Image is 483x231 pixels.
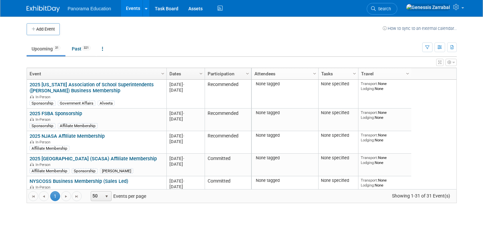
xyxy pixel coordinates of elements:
[160,71,165,76] span: Column Settings
[36,163,52,167] span: In-Person
[245,71,250,76] span: Column Settings
[27,42,65,55] a: Upcoming31
[36,95,52,99] span: In-Person
[39,191,49,201] a: Go to the previous page
[254,110,316,116] div: None tagged
[367,3,397,15] a: Search
[361,86,375,91] span: Lodging:
[205,80,251,109] td: Recommended
[406,4,450,11] img: Genessis Zarrabal
[169,184,202,190] div: [DATE]
[169,68,200,79] a: Dates
[30,163,34,166] img: In-Person Event
[254,133,316,138] div: None tagged
[72,168,98,174] div: Sponsorship
[321,110,355,116] div: None specified
[30,117,34,121] img: In-Person Event
[197,68,205,78] a: Column Settings
[361,133,409,142] div: None None
[352,71,357,76] span: Column Settings
[61,191,71,201] a: Go to the next page
[169,111,202,116] div: [DATE]
[30,133,105,139] a: 2025 NJASA Affiliate Membership
[36,185,52,190] span: In-Person
[74,194,79,199] span: Go to the last page
[351,68,358,78] a: Column Settings
[404,68,411,78] a: Column Settings
[30,168,69,174] div: Affiliate Membership
[82,191,153,201] span: Events per page
[98,101,115,106] div: Alveeta
[208,68,247,79] a: Participation
[205,109,251,131] td: Recommended
[205,131,251,154] td: Recommended
[183,133,184,138] span: -
[361,183,375,188] span: Lodging:
[254,81,316,87] div: None tagged
[321,178,355,183] div: None specified
[361,110,378,115] span: Transport:
[383,26,457,31] a: How to sync to an external calendar...
[30,185,34,189] img: In-Person Event
[30,146,69,151] div: Affiliate Membership
[183,111,184,116] span: -
[321,133,355,138] div: None specified
[30,111,82,116] a: 2025 FSBA Sponsorship
[254,68,314,79] a: Attendees
[311,68,318,78] a: Column Settings
[41,194,47,199] span: Go to the previous page
[169,133,202,139] div: [DATE]
[30,68,162,79] a: Event
[205,154,251,176] td: Committed
[361,155,378,160] span: Transport:
[27,23,60,35] button: Add Event
[361,81,378,86] span: Transport:
[361,133,378,137] span: Transport:
[36,140,52,144] span: In-Person
[169,161,202,167] div: [DATE]
[321,155,355,161] div: None specified
[30,101,55,106] div: Sponsorship
[53,45,60,50] span: 31
[361,178,409,188] div: None None
[30,82,154,94] a: 2025 [US_STATE] Association of School Superintendents ([PERSON_NAME]) Business Membership
[159,68,166,78] a: Column Settings
[30,123,55,128] div: Sponsorship
[91,192,102,201] span: 50
[169,156,202,161] div: [DATE]
[27,6,60,12] img: ExhibitDay
[169,139,202,144] div: [DATE]
[312,71,317,76] span: Column Settings
[405,71,410,76] span: Column Settings
[198,71,204,76] span: Column Settings
[205,176,251,193] td: Committed
[244,68,251,78] a: Column Settings
[183,156,184,161] span: -
[254,155,316,161] div: None tagged
[50,191,60,201] span: 1
[58,101,95,106] div: Government Affairs
[169,87,202,93] div: [DATE]
[104,194,109,199] span: select
[376,6,391,11] span: Search
[386,191,456,200] span: Showing 1-31 of 31 Event(s)
[169,178,202,184] div: [DATE]
[361,81,409,91] div: None None
[361,68,407,79] a: Travel
[321,81,355,87] div: None specified
[254,178,316,183] div: None tagged
[82,45,91,50] span: 321
[169,82,202,87] div: [DATE]
[361,160,375,165] span: Lodging:
[361,115,375,120] span: Lodging:
[58,123,98,128] div: Affiliate Membership
[30,156,157,162] a: 2025 [GEOGRAPHIC_DATA] (SCASA) Affiliate Membership
[361,178,378,183] span: Transport:
[67,42,96,55] a: Past321
[100,168,133,174] div: [PERSON_NAME]
[30,178,128,184] a: NYSCOSS Business Membership (Sales Led)
[72,191,82,201] a: Go to the last page
[361,138,375,142] span: Lodging:
[30,95,34,98] img: In-Person Event
[361,110,409,120] div: None None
